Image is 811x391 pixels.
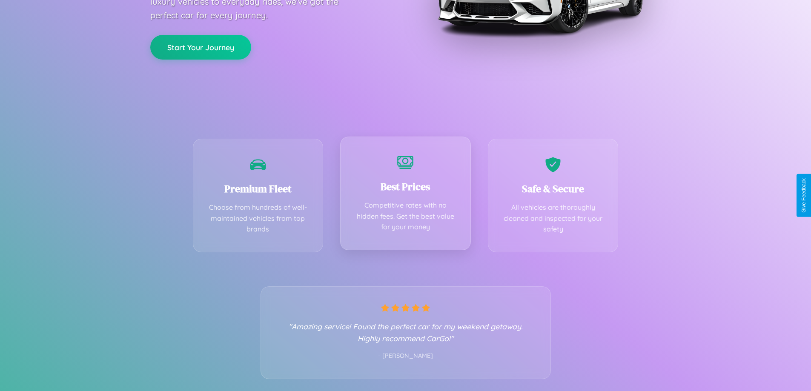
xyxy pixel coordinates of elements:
div: Give Feedback [801,178,807,213]
p: Choose from hundreds of well-maintained vehicles from top brands [206,202,310,235]
p: - [PERSON_NAME] [278,351,533,362]
h3: Premium Fleet [206,182,310,196]
h3: Safe & Secure [501,182,605,196]
button: Start Your Journey [150,35,251,60]
p: All vehicles are thoroughly cleaned and inspected for your safety [501,202,605,235]
p: Competitive rates with no hidden fees. Get the best value for your money [353,200,458,233]
p: "Amazing service! Found the perfect car for my weekend getaway. Highly recommend CarGo!" [278,320,533,344]
h3: Best Prices [353,180,458,194]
